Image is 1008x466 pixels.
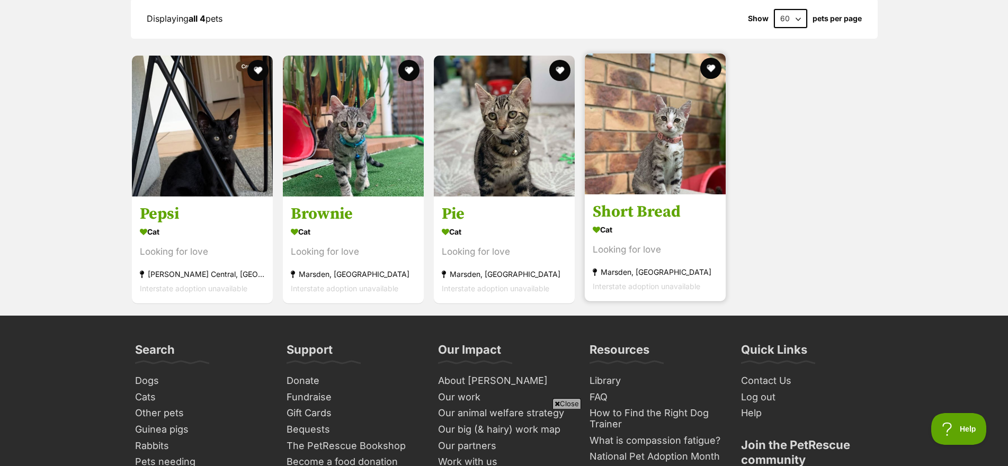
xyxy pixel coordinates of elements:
[282,373,423,389] a: Donate
[291,245,416,259] div: Looking for love
[585,389,726,406] a: FAQ
[700,58,721,79] button: favourite
[291,267,416,282] div: Marsden, [GEOGRAPHIC_DATA]
[585,53,726,194] img: Short Bread
[311,413,697,461] iframe: Advertisement
[593,202,718,222] h3: Short Bread
[931,413,987,445] iframe: Help Scout Beacon - Open
[291,204,416,225] h3: Brownie
[737,389,878,406] a: Log out
[282,389,423,406] a: Fundraise
[590,342,649,363] h3: Resources
[593,243,718,257] div: Looking for love
[434,56,575,196] img: Pie
[140,225,265,240] div: Cat
[434,405,575,422] a: Our animal welfare strategy
[131,389,272,406] a: Cats
[132,196,273,304] a: Pepsi Cat Looking for love [PERSON_NAME] Central, [GEOGRAPHIC_DATA] Interstate adoption unavailab...
[434,389,575,406] a: Our work
[593,282,700,291] span: Interstate adoption unavailable
[135,342,175,363] h3: Search
[291,225,416,240] div: Cat
[131,438,272,454] a: Rabbits
[593,222,718,238] div: Cat
[737,373,878,389] a: Contact Us
[593,265,718,280] div: Marsden, [GEOGRAPHIC_DATA]
[741,342,807,363] h3: Quick Links
[140,245,265,259] div: Looking for love
[442,267,567,282] div: Marsden, [GEOGRAPHIC_DATA]
[585,194,726,302] a: Short Bread Cat Looking for love Marsden, [GEOGRAPHIC_DATA] Interstate adoption unavailable favou...
[140,267,265,282] div: [PERSON_NAME] Central, [GEOGRAPHIC_DATA]
[748,14,769,23] span: Show
[283,56,424,196] img: Brownie
[442,245,567,259] div: Looking for love
[282,405,423,422] a: Gift Cards
[813,14,862,23] label: pets per page
[585,373,726,389] a: Library
[434,373,575,389] a: About [PERSON_NAME]
[282,438,423,454] a: The PetRescue Bookshop
[140,204,265,225] h3: Pepsi
[398,60,420,81] button: favourite
[283,196,424,304] a: Brownie Cat Looking for love Marsden, [GEOGRAPHIC_DATA] Interstate adoption unavailable favourite
[247,60,269,81] button: favourite
[131,422,272,438] a: Guinea pigs
[282,422,423,438] a: Bequests
[549,60,570,81] button: favourite
[287,342,333,363] h3: Support
[552,398,581,409] span: Close
[291,284,398,293] span: Interstate adoption unavailable
[140,284,247,293] span: Interstate adoption unavailable
[438,342,501,363] h3: Our Impact
[132,56,273,196] img: Pepsi
[147,13,222,24] span: Displaying pets
[585,405,726,432] a: How to Find the Right Dog Trainer
[442,204,567,225] h3: Pie
[442,284,549,293] span: Interstate adoption unavailable
[434,196,575,304] a: Pie Cat Looking for love Marsden, [GEOGRAPHIC_DATA] Interstate adoption unavailable favourite
[189,13,206,24] strong: all 4
[442,225,567,240] div: Cat
[131,405,272,422] a: Other pets
[737,405,878,422] a: Help
[131,373,272,389] a: Dogs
